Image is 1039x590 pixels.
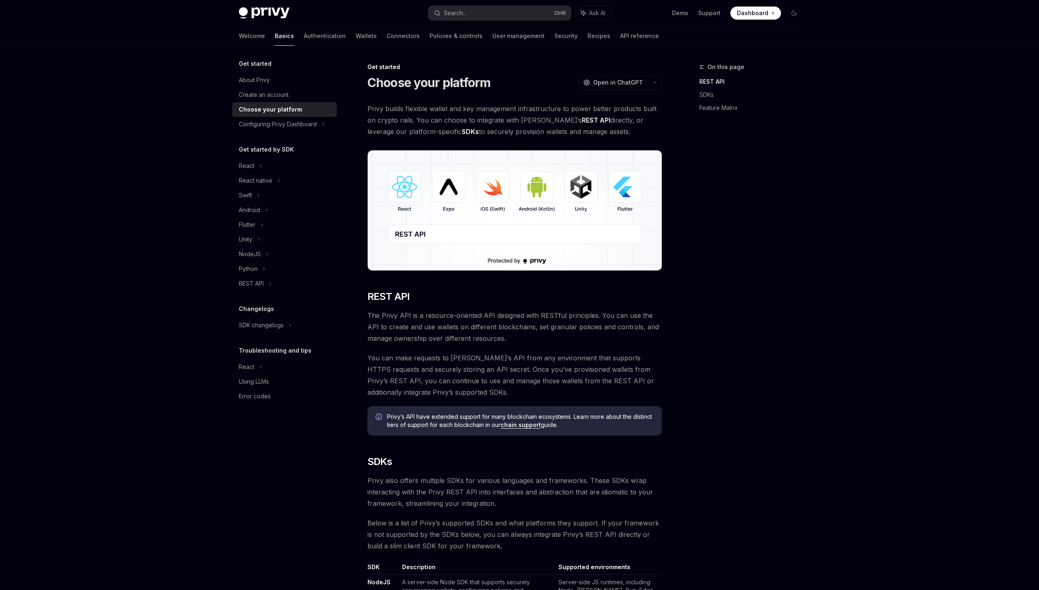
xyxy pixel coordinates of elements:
[275,26,294,46] a: Basics
[554,26,578,46] a: Security
[707,62,744,72] span: On this page
[239,90,289,100] div: Create an account
[428,6,571,20] button: Search...CtrlK
[239,249,261,259] div: NodeJS
[239,145,294,154] h5: Get started by SDK
[367,475,662,509] span: Privy also offers multiple SDKs for various languages and frameworks. These SDKs wrap interacting...
[730,7,781,20] a: Dashboard
[587,26,610,46] a: Recipes
[239,235,252,244] div: Unity
[239,7,289,19] img: dark logo
[239,26,265,46] a: Welcome
[578,76,648,89] button: Open in ChatGPT
[376,413,384,422] svg: Info
[554,10,566,16] span: Ctrl K
[367,563,399,575] th: SDK
[501,421,541,429] a: chain support
[699,88,807,101] a: SDKs
[239,176,272,185] div: React native
[620,26,659,46] a: API reference
[367,150,662,270] img: images/Platform2.png
[462,127,479,136] strong: SDKs
[429,26,483,46] a: Policies & controls
[239,391,271,401] div: Error codes
[304,26,346,46] a: Authentication
[239,304,274,314] h5: Changelogs
[367,517,662,552] span: Below is a list of Privy’s supported SDKs and what platforms they support. If your framework is n...
[367,290,410,303] span: REST API
[232,389,337,404] a: Error codes
[232,87,337,102] a: Create an account
[239,59,271,69] h5: Get started
[239,75,270,85] div: About Privy
[239,205,260,215] div: Android
[367,103,662,137] span: Privy builds flexible wallet and key management infrastructure to power better products built on ...
[589,9,605,17] span: Ask AI
[356,26,377,46] a: Wallets
[239,320,284,330] div: SDK changelogs
[239,346,311,355] h5: Troubleshooting and tips
[593,78,643,87] span: Open in ChatGPT
[582,116,610,124] strong: REST API
[367,352,662,398] span: You can make requests to [PERSON_NAME]’s API from any environment that supports HTTPS requests an...
[239,220,256,230] div: Flutter
[239,105,302,114] div: Choose your platform
[555,563,661,575] th: Supported environments
[367,579,391,586] a: NodeJS
[239,264,258,274] div: Python
[698,9,721,17] a: Support
[387,413,654,429] span: Privy’s API have extended support for many blockchain ecosystems. Learn more about the distinct t...
[239,279,264,288] div: REST API
[788,7,801,20] button: Toggle dark mode
[239,362,254,372] div: React
[232,73,337,87] a: About Privy
[232,102,337,117] a: Choose your platform
[699,101,807,114] a: Feature Matrix
[239,377,269,387] div: Using LLMs
[444,8,467,18] div: Search...
[239,119,317,129] div: Configuring Privy Dashboard
[575,6,611,20] button: Ask AI
[672,9,688,17] a: Demo
[367,75,491,90] h1: Choose your platform
[387,26,420,46] a: Connectors
[699,75,807,88] a: REST API
[492,26,545,46] a: User management
[232,374,337,389] a: Using LLMs
[367,455,392,468] span: SDKs
[737,9,768,17] span: Dashboard
[239,190,252,200] div: Swift
[367,63,662,71] div: Get started
[399,563,555,575] th: Description
[367,310,662,344] span: The Privy API is a resource-oriented API designed with RESTful principles. You can use the API to...
[239,161,254,171] div: React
